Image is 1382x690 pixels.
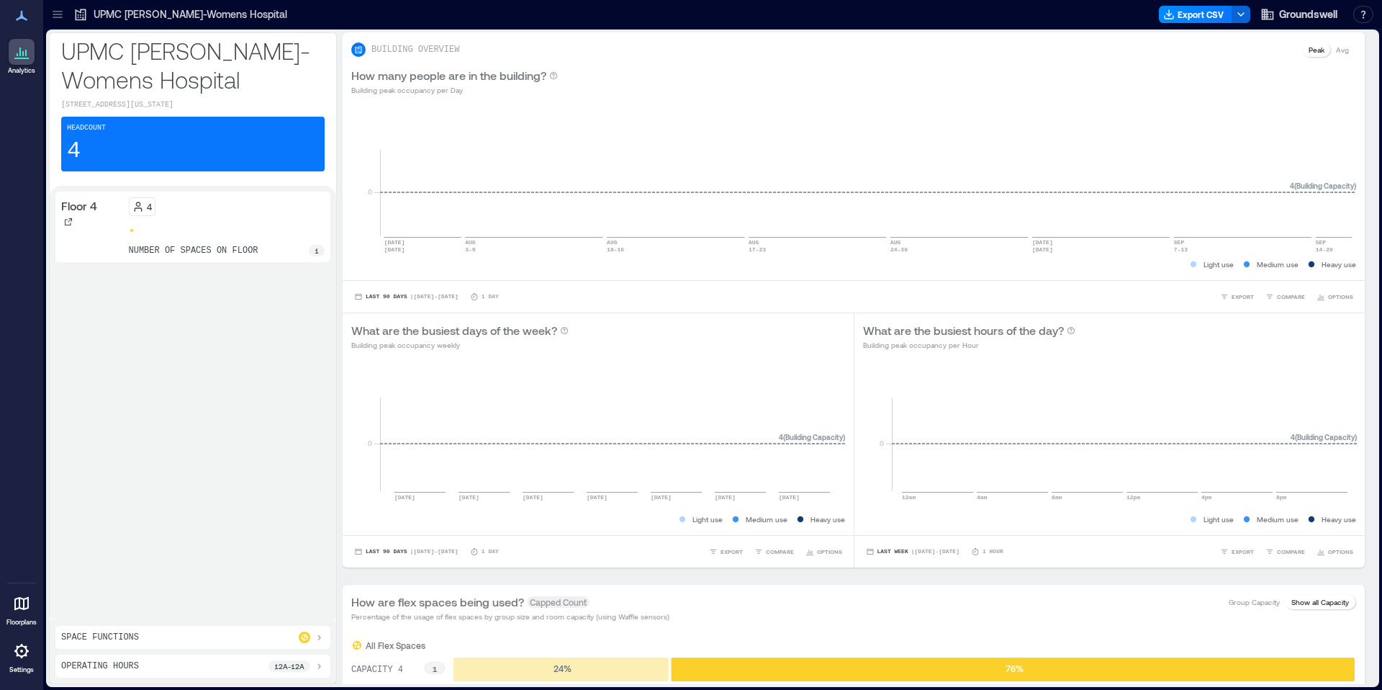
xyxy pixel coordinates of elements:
[1263,545,1308,559] button: COMPARE
[351,593,524,611] p: How are flex spaces being used?
[61,660,139,672] p: Operating Hours
[1291,596,1349,608] p: Show all Capacity
[1032,246,1053,253] text: [DATE]
[1232,292,1254,301] span: EXPORT
[61,197,97,215] p: Floor 4
[523,494,543,501] text: [DATE]
[1257,514,1299,525] p: Medium use
[368,439,372,447] tspan: 0
[1256,3,1342,26] button: Groundswell
[482,292,499,301] p: 1 Day
[1203,259,1234,270] p: Light use
[810,514,845,525] p: Heavy use
[4,634,39,678] a: Settings
[1201,494,1212,501] text: 4pm
[983,547,1003,556] p: 1 Hour
[384,239,405,246] text: [DATE]
[465,239,476,246] text: AUG
[977,494,988,501] text: 4am
[1232,547,1254,556] span: EXPORT
[1309,44,1324,55] p: Peak
[1052,494,1062,501] text: 8am
[351,665,403,675] text: CAPACITY 4
[890,239,901,246] text: AUG
[863,339,1075,351] p: Building peak occupancy per Hour
[863,322,1064,339] p: What are the busiest hours of the day?
[749,239,759,246] text: AUG
[706,545,746,559] button: EXPORT
[1277,547,1305,556] span: COMPARE
[1174,239,1185,246] text: SEP
[1217,545,1257,559] button: EXPORT
[692,514,723,525] p: Light use
[8,66,35,75] p: Analytics
[129,245,258,256] p: number of spaces on floor
[94,7,287,22] p: UPMC [PERSON_NAME]-Womens Hospital
[587,494,608,501] text: [DATE]
[61,632,139,643] p: Space Functions
[67,137,81,166] p: 4
[1316,246,1333,253] text: 14-20
[554,663,572,673] text: 24 %
[1126,494,1140,501] text: 12pm
[863,545,962,559] button: Last Week |[DATE]-[DATE]
[1257,259,1299,270] p: Medium use
[1229,596,1280,608] p: Group Capacity
[147,201,152,212] p: 4
[749,246,766,253] text: 17-23
[1328,292,1353,301] span: OPTIONS
[1328,547,1353,556] span: OPTIONS
[351,84,558,96] p: Building peak occupancy per Day
[1316,239,1327,246] text: SEP
[351,339,569,351] p: Building peak occupancy weekly
[803,545,845,559] button: OPTIONS
[351,290,461,304] button: Last 90 Days |[DATE]-[DATE]
[779,494,800,501] text: [DATE]
[1314,545,1356,559] button: OPTIONS
[607,246,624,253] text: 10-16
[721,547,743,556] span: EXPORT
[67,122,106,134] p: Headcount
[817,547,842,556] span: OPTIONS
[715,494,736,501] text: [DATE]
[371,44,459,55] p: BUILDING OVERVIEW
[1203,514,1234,525] p: Light use
[1159,6,1232,23] button: Export CSV
[351,67,546,84] p: How many people are in the building?
[766,547,794,556] span: COMPARE
[527,596,590,608] span: Capped Count
[1006,663,1024,673] text: 76 %
[1322,259,1356,270] p: Heavy use
[274,660,304,672] p: 12a - 12a
[384,246,405,253] text: [DATE]
[351,611,669,622] p: Percentage of the usage of flex spaces by group size and room capacity (using Waffle sensors)
[1217,290,1257,304] button: EXPORT
[482,547,499,556] p: 1 Day
[1279,7,1337,22] span: Groundswell
[2,586,41,631] a: Floorplans
[366,640,425,651] p: All Flex Spaces
[315,245,319,256] p: 1
[751,545,797,559] button: COMPARE
[902,494,916,501] text: 12am
[1336,44,1349,55] p: Avg
[368,187,372,196] tspan: 0
[459,494,479,501] text: [DATE]
[351,322,557,339] p: What are the busiest days of the week?
[61,36,325,94] p: UPMC [PERSON_NAME]-Womens Hospital
[1276,494,1287,501] text: 8pm
[890,246,908,253] text: 24-30
[1277,292,1305,301] span: COMPARE
[61,99,325,111] p: [STREET_ADDRESS][US_STATE]
[351,545,461,559] button: Last 90 Days |[DATE]-[DATE]
[1174,246,1188,253] text: 7-13
[394,494,415,501] text: [DATE]
[9,666,34,674] p: Settings
[651,494,672,501] text: [DATE]
[6,618,37,627] p: Floorplans
[746,514,787,525] p: Medium use
[4,35,40,79] a: Analytics
[1263,290,1308,304] button: COMPARE
[1032,239,1053,246] text: [DATE]
[465,246,476,253] text: 3-9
